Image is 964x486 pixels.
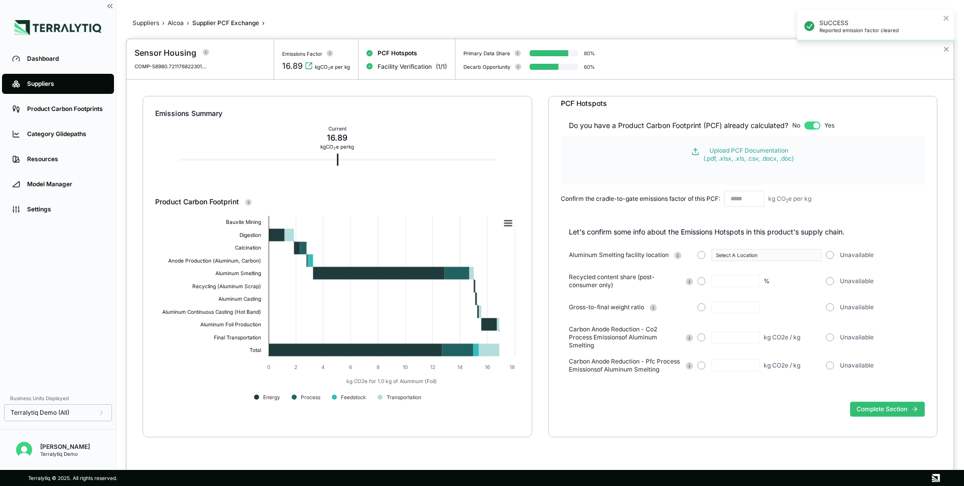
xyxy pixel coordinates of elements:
button: Select A Location [711,249,822,261]
span: Gross-to-final weight ratio [569,303,644,311]
text: Aluminum Smelting [215,270,261,277]
text: 6 [349,364,352,370]
div: 16.89 [282,60,303,72]
text: Aluminum Continuous Casting (Hot Band) [162,309,261,315]
button: Upload PCF Documentation(.pdf, .xlsx, .xls, .csv, .docx, .doc) [576,147,910,163]
text: Process [301,394,320,400]
span: Yes [824,122,834,130]
div: 16.89 [320,132,354,144]
text: 4 [321,364,325,370]
div: % [764,277,770,285]
text: Transportation [387,394,421,401]
span: Facility Verification [378,63,432,71]
div: Do you have a Product Carbon Footprint (PCF) already calculated? [569,120,788,131]
text: Total [250,347,261,353]
text: 18 [510,364,515,370]
text: 14 [457,364,463,370]
text: 16 [485,364,490,370]
div: Upload PCF Documentation (.pdf, .xlsx, .xls, .csv, .docx, .doc) [703,147,794,163]
div: kg CO e per kg [320,144,354,150]
p: Reported emission factor cleared [819,27,940,33]
div: 60 % [584,64,595,70]
div: Emissions Summary [155,108,520,118]
text: Calcination [235,245,261,251]
text: Feedstock [341,394,366,400]
span: No [792,122,800,130]
p: SUCCESS [819,19,940,27]
text: Aluminum Casting [218,296,261,302]
div: kgCO e per kg [315,64,350,70]
span: Aluminum Smelting facility location [569,251,669,259]
text: Anode Production (Aluminum, Carbon) [168,258,261,264]
div: kg CO2e / kg [764,361,800,370]
button: close [943,14,950,22]
div: 80 % [584,50,595,56]
div: Confirm the cradle-to-gate emissions factor of this PCF: [561,195,720,203]
div: Product Carbon Footprint [155,197,520,207]
div: COMP-58980.721176822301262 [135,63,207,69]
p: Let's confirm some info about the Emissions Hotspots in this product's supply chain. [569,227,925,237]
span: Unavailable [840,333,874,341]
text: Recycling (Aluminum Scrap) [192,283,261,290]
span: Carbon Anode Reduction - Co2 Process Emissions of Aluminum Smelting [569,325,680,349]
text: 10 [403,364,408,370]
text: 2 [294,364,297,370]
span: Recycled content share (post-consumer only) [569,273,680,289]
span: Unavailable [840,361,874,370]
div: Sensor Housing [135,47,196,59]
span: Unavailable [840,251,874,259]
div: kg CO2e / kg [764,333,800,341]
text: Bauxite Mining [226,219,261,225]
span: ( 1 / 1 ) [436,63,447,71]
text: kg CO2e for 1.0 kg of Aluminum (Foil) [346,378,437,385]
sub: 2 [786,198,788,203]
div: PCF Hotspots [561,98,925,108]
text: Final Transportation [214,334,261,341]
button: Complete Section [850,402,925,417]
div: Primary Data Share [463,50,510,56]
sub: 2 [328,66,330,71]
span: Carbon Anode Reduction - Pfc Process Emissions of Aluminum Smelting [569,357,680,374]
text: Energy [263,394,280,401]
svg: View audit trail [305,62,313,70]
div: Decarb Opportunity [463,64,511,70]
text: Aluminum Foil Production [200,321,261,327]
text: Digestion [239,232,261,238]
span: Unavailable [840,277,874,285]
sub: 2 [333,146,336,151]
div: Emissions Factor [282,51,322,57]
text: 12 [430,364,435,370]
text: 0 [267,364,270,370]
div: kg CO e per kg [768,195,811,203]
span: PCF Hotspots [378,49,417,57]
text: 8 [377,364,380,370]
div: Current [320,126,354,132]
div: Select A Location [716,252,817,258]
span: Unavailable [840,303,874,311]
